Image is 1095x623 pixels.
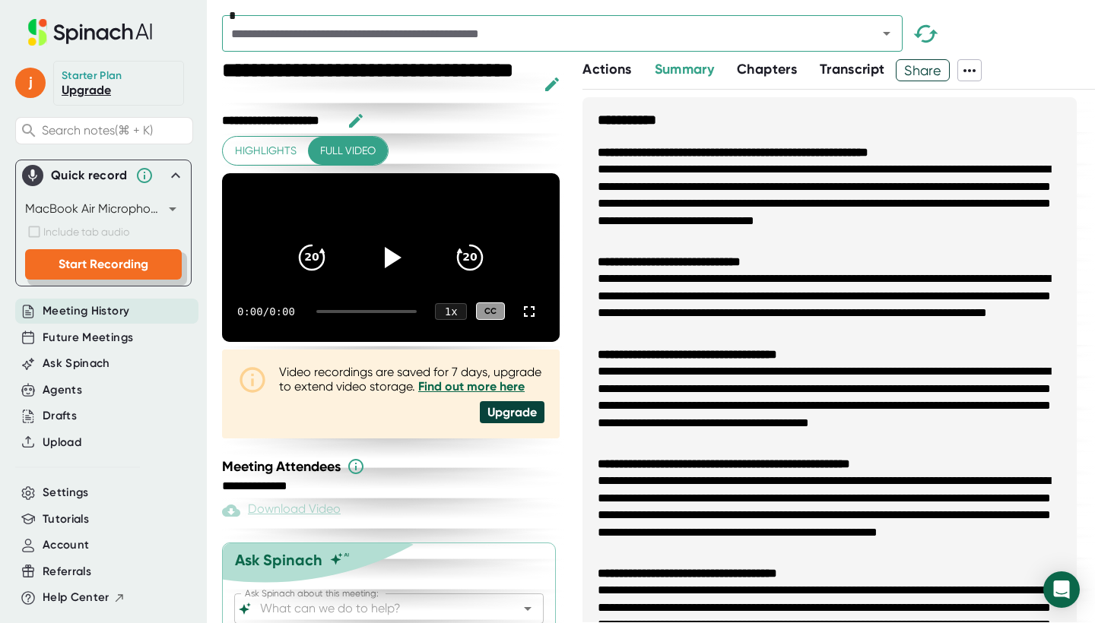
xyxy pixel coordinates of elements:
button: Transcript [820,59,885,80]
span: Search notes (⌘ + K) [42,123,153,138]
span: Full video [320,141,376,160]
div: Open Intercom Messenger [1043,571,1080,608]
span: Summary [655,61,714,77]
button: Upload [43,434,81,451]
div: Quick record [51,168,128,183]
a: Find out more here [418,379,525,394]
a: Upgrade [62,83,111,97]
button: Agents [43,381,82,399]
button: Future Meetings [43,329,133,346]
div: Quick record [22,160,185,191]
div: Paid feature [222,501,341,520]
span: Transcript [820,61,885,77]
button: Open [517,598,538,619]
span: j [15,68,46,98]
div: Upgrade [480,401,544,423]
button: Help Center [43,589,125,606]
button: Tutorials [43,511,89,528]
button: Full video [308,137,388,165]
div: Starter Plan [62,69,122,83]
span: Highlights [235,141,297,160]
button: Start Recording [25,249,182,280]
div: Ask Spinach [235,551,322,569]
button: Summary [655,59,714,80]
div: MacBook Air Microphone [25,197,182,221]
div: Video recordings are saved for 7 days, upgrade to extend video storage. [279,365,544,394]
span: Actions [582,61,631,77]
button: Chapters [737,59,797,80]
span: Share [897,57,949,84]
div: 0:00 / 0:00 [237,305,298,318]
button: Ask Spinach [43,355,110,372]
button: Meeting History [43,302,129,320]
button: Settings [43,484,89,501]
span: Include tab audio [43,226,129,238]
div: Meeting Attendees [222,457,563,476]
span: Help Center [43,589,109,606]
button: Share [896,59,950,81]
button: Drafts [43,407,77,425]
button: Highlights [223,137,309,165]
button: Account [43,536,89,554]
div: 1 x [435,303,467,320]
input: What can we do to help? [257,598,494,619]
button: Actions [582,59,631,80]
button: Open [876,23,897,44]
span: Chapters [737,61,797,77]
span: Start Recording [59,257,148,271]
button: Referrals [43,563,91,580]
div: CC [476,302,505,320]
